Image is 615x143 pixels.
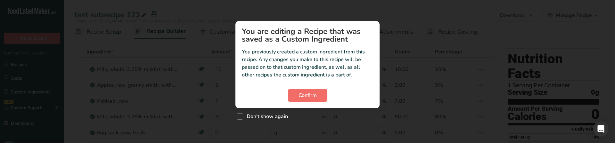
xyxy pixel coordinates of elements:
[242,48,373,79] p: You previously created a custom ingredient from this recipe. Any changes you make to this recipe ...
[299,91,317,99] span: Confirm
[242,28,373,43] h1: You are editing a Recipe that was saved as a Custom Ingredient
[593,121,609,137] div: Open Intercom Messenger
[288,89,327,102] button: Confirm
[243,113,288,120] span: Don't show again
